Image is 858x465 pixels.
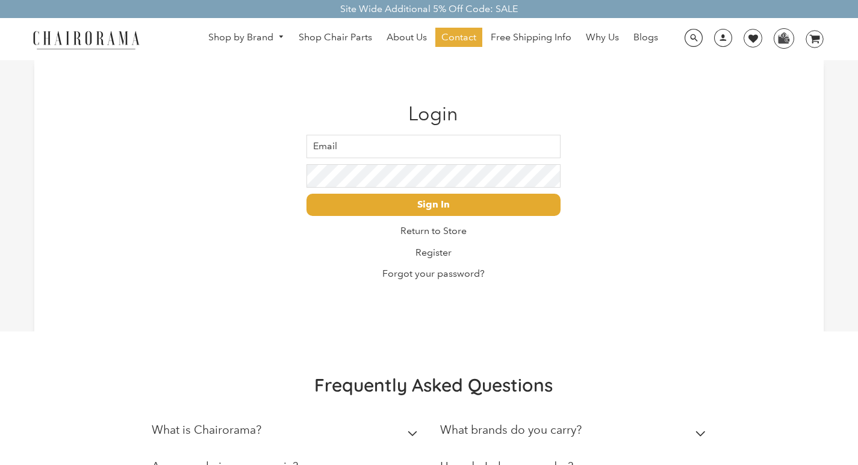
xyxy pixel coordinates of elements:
[627,28,664,47] a: Blogs
[415,247,452,258] a: Register
[152,423,261,437] h2: What is Chairorama?
[387,31,427,44] span: About Us
[197,28,670,50] nav: DesktopNavigation
[293,28,378,47] a: Shop Chair Parts
[306,194,561,216] input: Sign In
[400,225,467,236] a: Return to Store
[586,31,619,44] span: Why Us
[441,31,476,44] span: Contact
[440,414,710,451] summary: What brands do you carry?
[299,31,372,44] span: Shop Chair Parts
[485,28,577,47] a: Free Shipping Info
[491,31,571,44] span: Free Shipping Info
[202,28,290,47] a: Shop by Brand
[381,28,433,47] a: About Us
[580,28,625,47] a: Why Us
[306,135,561,158] input: Email
[774,29,793,47] img: WhatsApp_Image_2024-07-12_at_16.23.01.webp
[26,29,146,50] img: chairorama
[152,374,715,396] h2: Frequently Asked Questions
[306,102,561,125] h1: Login
[435,28,482,47] a: Contact
[382,268,485,279] a: Forgot your password?
[440,423,582,437] h2: What brands do you carry?
[633,31,658,44] span: Blogs
[152,414,422,451] summary: What is Chairorama?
